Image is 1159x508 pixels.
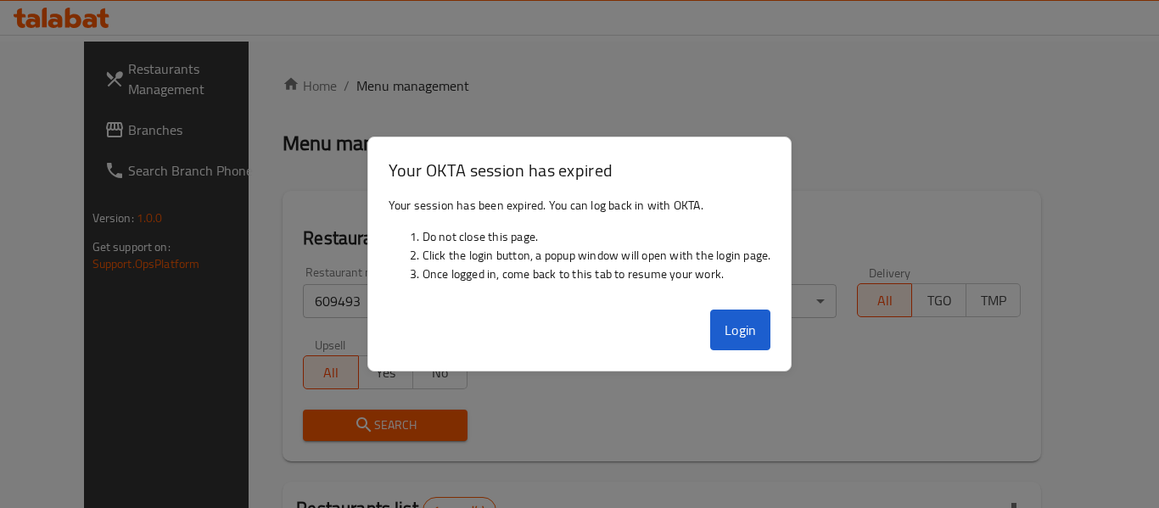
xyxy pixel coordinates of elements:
[389,158,771,182] h3: Your OKTA session has expired
[368,189,792,303] div: Your session has been expired. You can log back in with OKTA.
[423,246,771,265] li: Click the login button, a popup window will open with the login page.
[423,265,771,283] li: Once logged in, come back to this tab to resume your work.
[710,310,771,350] button: Login
[423,227,771,246] li: Do not close this page.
